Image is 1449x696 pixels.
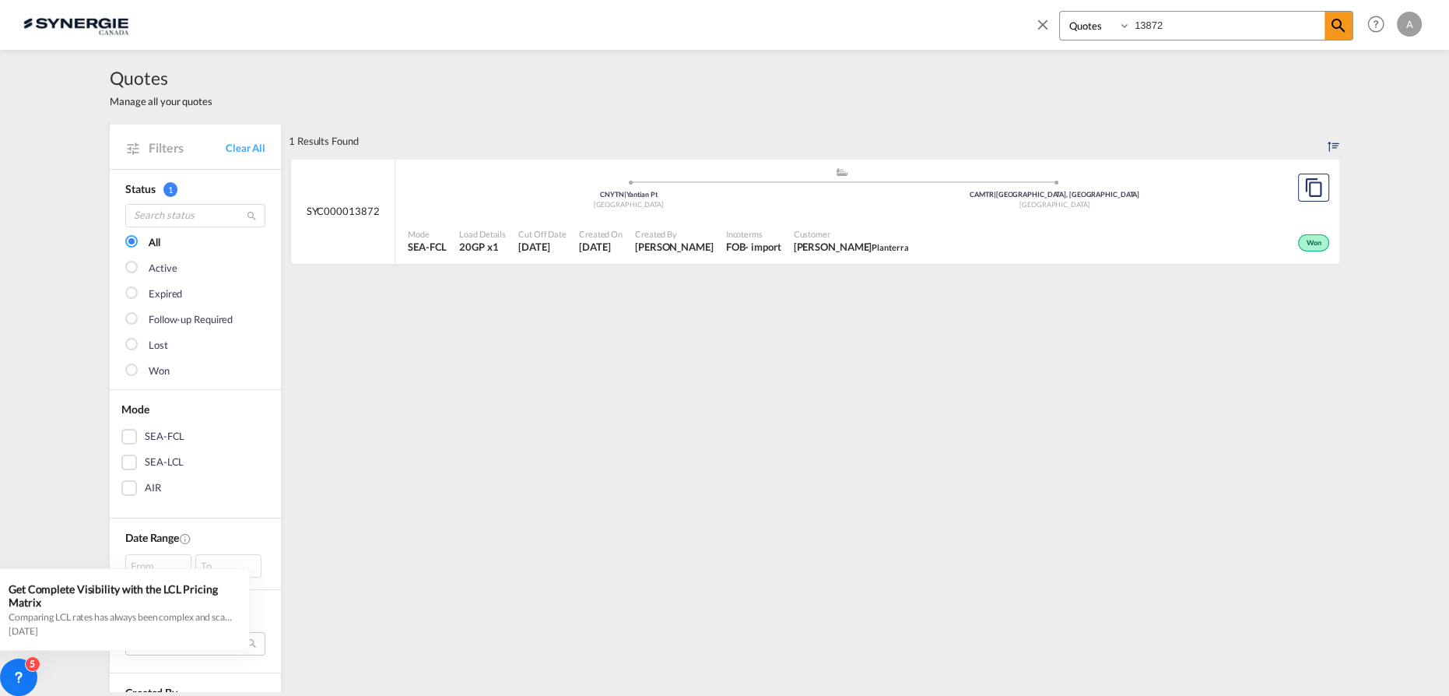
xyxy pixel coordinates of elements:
span: 6 Aug 2025 [579,240,623,254]
div: Follow-up Required [149,312,233,328]
span: Won [1307,238,1325,249]
input: Search status [125,204,265,227]
md-icon: icon-magnify [246,210,258,222]
span: | [624,190,626,199]
div: Active [149,261,177,276]
span: Manage all your quotes [110,94,212,108]
md-checkbox: AIR [121,480,269,496]
span: icon-magnify [1324,12,1353,40]
span: Date Range [125,531,179,544]
div: FOB [726,240,746,254]
md-icon: Created On [179,533,191,545]
a: Clear All [226,141,265,155]
div: 1 Results Found [289,124,359,158]
span: Suzanne Ishac Planterra [794,240,909,254]
div: Status 1 [125,181,265,197]
span: SYC000013872 [307,204,380,218]
div: Sort by: Created On [1328,124,1339,158]
div: SYC000013872 assets/icons/custom/ship-fill.svgassets/icons/custom/roll-o-plane.svgOriginYantian P... [291,159,1339,265]
span: CAMTR [GEOGRAPHIC_DATA], [GEOGRAPHIC_DATA] [970,190,1139,199]
span: Mode [121,402,149,416]
div: FOB import [726,240,781,254]
md-icon: assets/icons/custom/copyQuote.svg [1304,178,1323,197]
span: Incoterms [726,228,781,240]
span: Filters [149,139,226,156]
span: Created On [579,228,623,240]
span: Mode [408,228,447,240]
md-icon: assets/icons/custom/ship-fill.svg [833,168,851,176]
span: CNYTN Yantian Pt [600,190,657,199]
span: Help [1363,11,1389,37]
span: Adriana Groposila [635,240,714,254]
div: Lost [149,338,168,353]
div: Won [149,364,170,379]
div: To [195,554,261,578]
span: [GEOGRAPHIC_DATA] [1019,200,1089,209]
div: From [125,554,191,578]
div: - import [745,240,781,254]
button: Copy Quote [1298,174,1329,202]
span: Planterra [872,242,908,252]
md-checkbox: SEA-FCL [121,429,269,445]
div: A [1397,12,1422,37]
img: 1f56c880d42311ef80fc7dca854c8e59.png [23,7,128,42]
div: Expired [149,286,182,302]
span: Created By [635,228,714,240]
span: 6 Aug 2025 [518,240,567,254]
md-icon: icon-magnify [1329,16,1348,35]
div: Help [1363,11,1397,39]
span: Load Details [459,228,506,240]
input: Enter Quotation Number [1131,12,1324,39]
span: 20GP x 1 [459,240,506,254]
span: icon-close [1034,11,1059,48]
div: SEA-LCL [145,455,184,470]
span: 1 [163,182,177,197]
span: Cut Off Date [518,228,567,240]
span: Customer [794,228,909,240]
md-icon: icon-close [1034,16,1051,33]
span: | [994,190,996,199]
span: SEA-FCL [408,240,447,254]
div: SEA-FCL [145,429,184,445]
md-checkbox: SEA-LCL [121,455,269,470]
span: [GEOGRAPHIC_DATA] [594,200,664,209]
span: From To [125,554,265,578]
div: AIR [145,480,161,496]
div: All [149,235,160,251]
span: Status [125,182,155,195]
div: Won [1298,234,1329,251]
span: Quotes [110,65,212,90]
